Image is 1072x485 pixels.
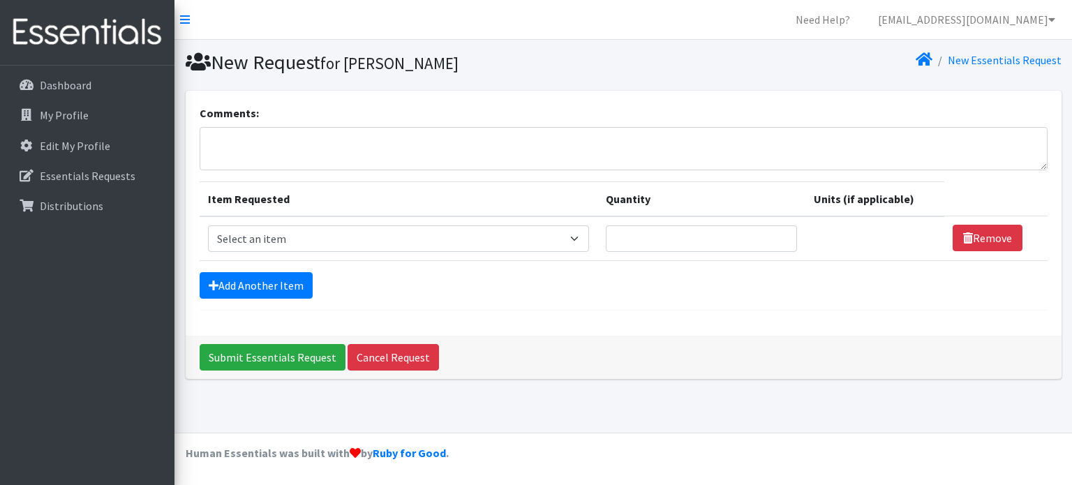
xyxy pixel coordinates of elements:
[40,139,110,153] p: Edit My Profile
[186,446,449,460] strong: Human Essentials was built with by .
[948,53,1062,67] a: New Essentials Request
[867,6,1066,33] a: [EMAIL_ADDRESS][DOMAIN_NAME]
[40,108,89,122] p: My Profile
[6,9,169,56] img: HumanEssentials
[40,169,135,183] p: Essentials Requests
[200,105,259,121] label: Comments:
[200,272,313,299] a: Add Another Item
[40,199,103,213] p: Distributions
[953,225,1022,251] a: Remove
[200,344,345,371] input: Submit Essentials Request
[348,344,439,371] a: Cancel Request
[6,132,169,160] a: Edit My Profile
[373,446,446,460] a: Ruby for Good
[6,192,169,220] a: Distributions
[6,162,169,190] a: Essentials Requests
[6,101,169,129] a: My Profile
[6,71,169,99] a: Dashboard
[597,181,805,216] th: Quantity
[805,181,945,216] th: Units (if applicable)
[40,78,91,92] p: Dashboard
[200,181,597,216] th: Item Requested
[186,50,618,75] h1: New Request
[784,6,861,33] a: Need Help?
[320,53,459,73] small: for [PERSON_NAME]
